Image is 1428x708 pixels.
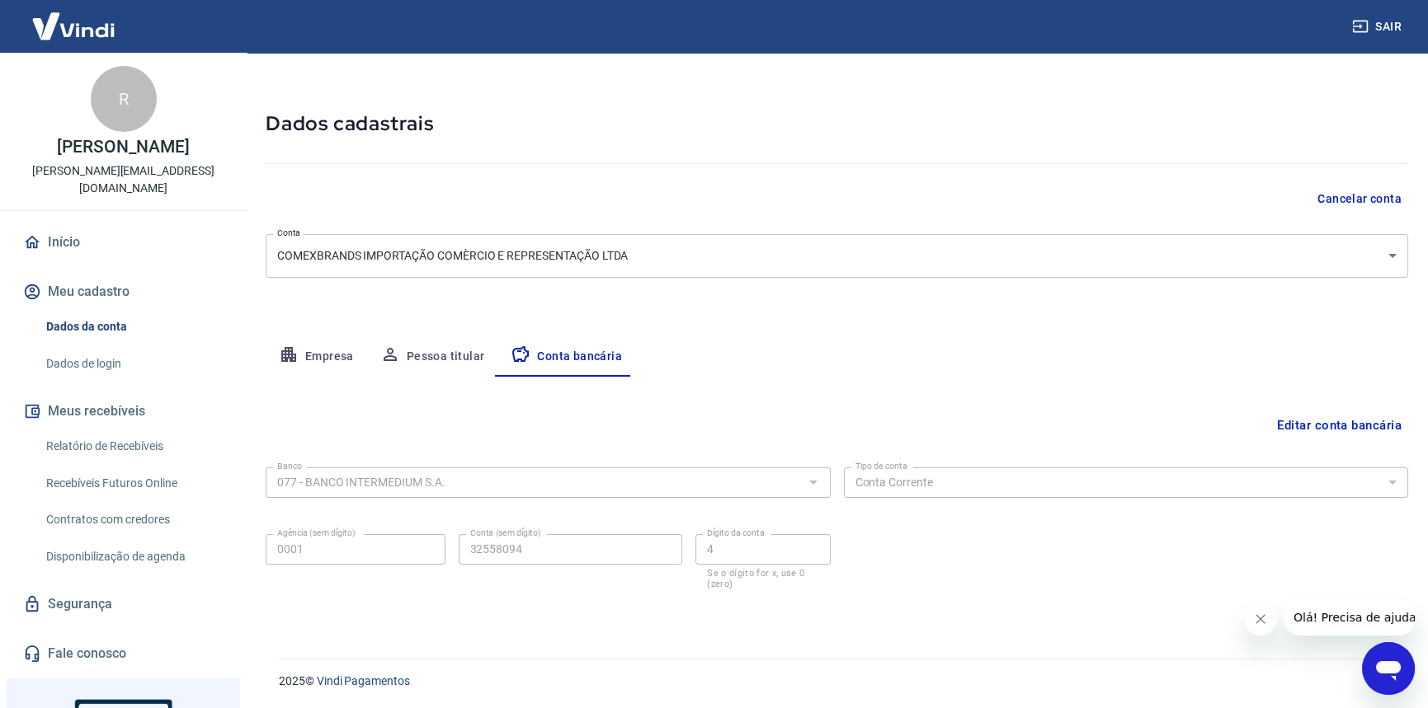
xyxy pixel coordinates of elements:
[497,337,635,377] button: Conta bancária
[91,66,157,132] div: R
[266,234,1408,278] div: COMEXBRANDS IMPORTAÇÃO COMÈRCIO E REPRESENTAÇÃO LTDA
[20,393,227,429] button: Meus recebíveis
[20,224,227,260] a: Início
[13,162,233,197] p: [PERSON_NAME][EMAIL_ADDRESS][DOMAIN_NAME]
[20,274,227,310] button: Meu cadastro
[1311,184,1408,214] button: Cancelar conta
[707,568,818,589] p: Se o dígito for x, use 0 (zero)
[20,586,227,622] a: Segurança
[20,635,227,672] a: Fale conosco
[40,347,227,381] a: Dados de login
[40,429,227,463] a: Relatório de Recebíveis
[277,227,300,239] label: Conta
[10,12,139,25] span: Olá! Precisa de ajuda?
[855,460,907,472] label: Tipo de conta
[20,1,127,51] img: Vindi
[367,337,498,377] button: Pessoa titular
[40,310,227,344] a: Dados da conta
[1284,599,1415,635] iframe: Mensagem da empresa
[1362,642,1415,695] iframe: Botão para abrir a janela de mensagens
[266,337,367,377] button: Empresa
[707,527,765,539] label: Dígito da conta
[470,527,541,539] label: Conta (sem dígito)
[266,110,1408,137] h5: Dados cadastrais
[40,467,227,500] a: Recebíveis Futuros Online
[1244,603,1277,635] iframe: Fechar mensagem
[40,503,227,537] a: Contratos com credores
[57,138,189,156] p: [PERSON_NAME]
[277,527,356,539] label: Agência (sem dígito)
[277,460,302,472] label: Banco
[317,674,410,687] a: Vindi Pagamentos
[1270,410,1408,441] button: Editar conta bancária
[279,673,1388,690] p: 2025 ©
[1349,12,1408,42] button: Sair
[40,540,227,574] a: Disponibilização de agenda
